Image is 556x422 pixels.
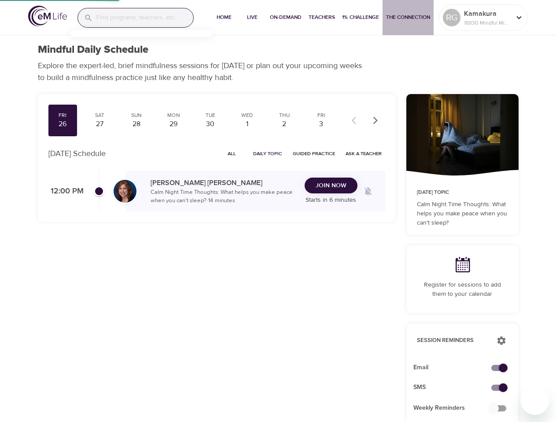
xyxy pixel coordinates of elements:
p: Starts in 6 minutes [305,196,357,205]
p: Explore the expert-led, brief mindfulness sessions for [DATE] or plan out your upcoming weeks to ... [38,60,368,84]
h1: Mindful Daily Schedule [38,44,148,56]
p: Calm Night Time Thoughts: What helps you make peace when you can't sleep? · 14 minutes [151,188,298,205]
div: Mon [162,112,184,119]
p: Session Reminders [417,336,488,345]
p: 18830 Mindful Minutes [464,19,511,27]
span: Join Now [316,180,346,191]
div: Fri [310,112,332,119]
span: Home [214,13,235,22]
div: Wed [236,112,258,119]
p: Kamakura [464,8,511,19]
span: All [221,149,243,158]
span: Live [242,13,263,22]
div: 26 [52,119,74,129]
div: Fri [52,112,74,119]
span: 1% Challenge [342,13,379,22]
p: 12:00 PM [48,186,84,197]
div: 27 [88,119,110,129]
div: 3 [310,119,332,129]
iframe: Button to launch messaging window [521,387,549,415]
div: 29 [162,119,184,129]
div: 1 [236,119,258,129]
div: Thu [273,112,295,119]
div: 28 [125,119,147,129]
button: Join Now [305,178,357,194]
div: Sat [88,112,110,119]
div: 2 [273,119,295,129]
div: Tue [199,112,221,119]
span: Ask a Teacher [346,149,382,158]
span: On-Demand [270,13,302,22]
span: Teachers [309,13,335,22]
p: Register for sessions to add them to your calendar [417,280,508,299]
span: Weekly Reminders [413,404,497,413]
span: The Connection [386,13,430,22]
input: Find programs, teachers, etc... [96,8,193,27]
span: Guided Practice [293,149,335,158]
div: 30 [199,119,221,129]
span: Daily Topic [253,149,282,158]
img: logo [28,6,67,26]
span: SMS [413,383,497,392]
p: [PERSON_NAME] [PERSON_NAME] [151,178,298,188]
p: Calm Night Time Thoughts: What helps you make peace when you can't sleep? [417,200,508,228]
p: [DATE] Schedule [48,148,106,160]
div: Sun [125,112,147,119]
div: RG [443,9,460,26]
span: Remind me when a class goes live every Friday at 12:00 PM [357,181,379,202]
button: Ask a Teacher [342,147,385,160]
p: [DATE] Topic [417,189,508,196]
button: Daily Topic [250,147,286,160]
img: Elaine_Smookler-min.jpg [114,180,136,203]
button: All [218,147,246,160]
span: Email [413,363,497,372]
button: Guided Practice [289,147,339,160]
